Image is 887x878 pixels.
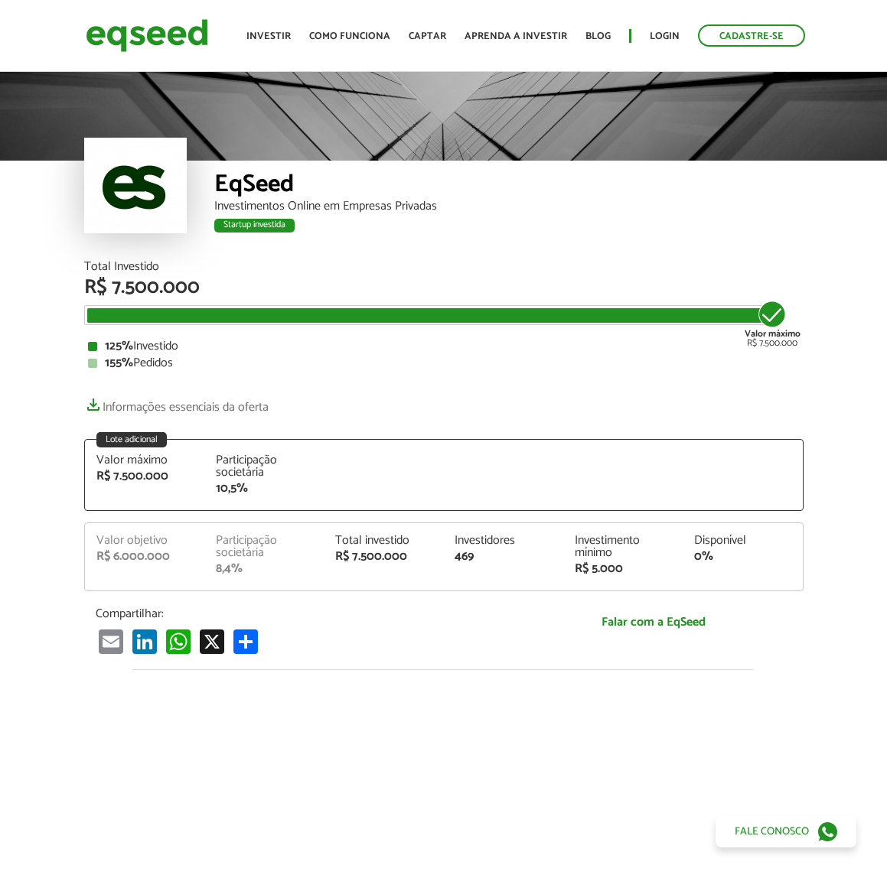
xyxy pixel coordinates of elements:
div: Investimento mínimo [575,535,671,559]
div: R$ 7.500.000 [84,278,804,298]
div: 0% [694,551,791,563]
div: Pedidos [88,357,800,369]
div: EqSeed [214,172,804,200]
a: Investir [246,31,291,41]
div: Total Investido [84,261,804,273]
a: Fale conosco [716,815,856,847]
div: R$ 6.000.000 [96,551,193,563]
img: EqSeed [86,15,208,56]
div: R$ 7.500.000 [335,551,432,563]
div: Investido [88,340,800,353]
div: R$ 7.500.000 [745,299,801,348]
div: Participação societária [216,535,312,559]
a: X [197,629,227,654]
a: LinkedIn [129,629,160,654]
div: 10,5% [216,483,312,495]
a: Email [96,629,126,654]
strong: 155% [105,353,133,373]
a: Compartilhar [230,629,261,654]
div: Investimentos Online em Empresas Privadas [214,200,804,213]
a: Informações essenciais da oferta [84,392,269,414]
a: Login [650,31,680,41]
div: Total investido [335,535,432,547]
div: 8,4% [216,563,312,575]
strong: Valor máximo [745,327,801,341]
div: Startup investida [214,219,295,233]
div: R$ 7.500.000 [96,470,193,483]
div: R$ 5.000 [575,563,671,575]
div: Valor objetivo [96,535,193,547]
div: Valor máximo [96,454,193,467]
div: Disponível [694,535,791,547]
p: Compartilhar: [96,606,492,621]
a: Captar [409,31,446,41]
strong: 125% [105,336,133,356]
a: Cadastre-se [698,24,805,47]
div: 469 [455,551,551,563]
a: Como funciona [309,31,390,41]
a: WhatsApp [163,629,194,654]
a: Falar com a EqSeed [515,606,792,638]
div: Participação societária [216,454,312,479]
a: Aprenda a investir [465,31,567,41]
a: Blog [585,31,611,41]
div: Investidores [455,535,551,547]
div: Lote adicional [96,432,167,447]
